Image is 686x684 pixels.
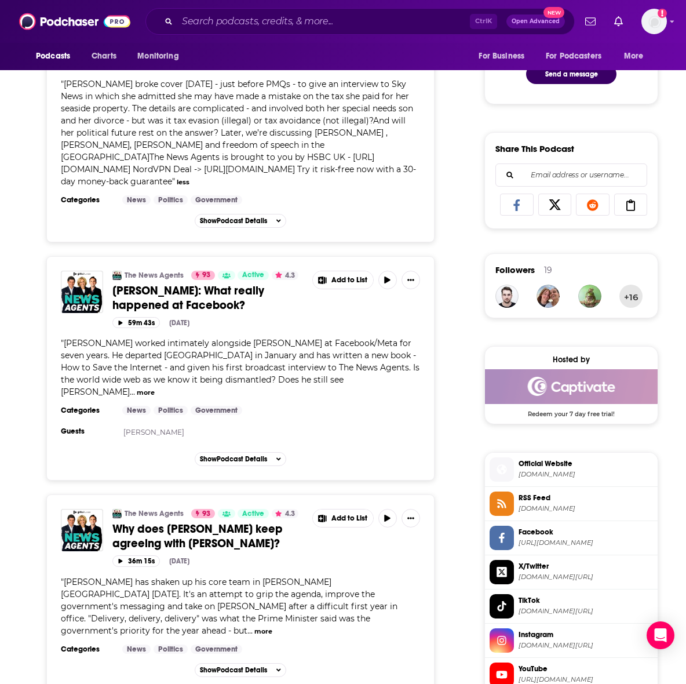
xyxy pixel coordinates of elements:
a: Copy Link [614,194,648,216]
input: Email address or username... [505,164,637,186]
button: ShowPodcast Details [195,452,286,466]
button: open menu [28,45,85,67]
span: RSS Feed [519,493,653,503]
span: tiktok.com/@thenewsagents [519,607,653,616]
span: Followers [495,264,535,275]
span: Active [242,508,264,520]
a: Why does [PERSON_NAME] keep agreeing with [PERSON_NAME]? [112,522,304,551]
img: Nick Clegg: What really happened at Facebook? [61,271,103,313]
img: Captivate Deal: Redeem your 7 day free trial! [485,369,658,404]
svg: Add a profile image [658,9,667,18]
h3: Guests [61,427,113,436]
a: Share on Reddit [576,194,610,216]
span: For Podcasters [546,48,601,64]
span: Charts [92,48,116,64]
span: Monitoring [137,48,178,64]
a: News [122,645,151,654]
a: Share on Facebook [500,194,534,216]
span: ... [247,625,253,636]
span: For Business [479,48,524,64]
button: open menu [616,45,658,67]
button: Open AdvancedNew [506,14,565,28]
button: +16 [619,285,643,308]
h3: Categories [61,195,113,205]
span: twitter.com/TheNewsAgents [519,573,653,581]
a: News [122,406,151,415]
span: [PERSON_NAME] worked intimately alongside [PERSON_NAME] at Facebook/Meta for seven years. He depa... [61,338,419,397]
div: Search followers [495,163,647,187]
span: feeds.captivate.fm [519,504,653,513]
a: The News Agents [112,271,122,280]
img: Why does Keir Starmer keep agreeing with Nigel Farage? [61,509,103,551]
span: https://www.facebook.com/thenewsagentsofficial [519,539,653,547]
span: Logged in as LoriBecker [641,9,667,34]
span: Show Podcast Details [200,455,267,463]
span: Redeem your 7 day free trial! [485,404,658,418]
a: naomiocheesio [537,285,560,308]
span: Instagram [519,630,653,640]
a: Politics [154,406,188,415]
img: wsimon057 [578,285,601,308]
h3: Share This Podcast [495,143,574,154]
a: Government [191,406,242,415]
a: Politics [154,195,188,205]
a: News [122,195,151,205]
a: The News Agents [125,271,184,280]
span: New [543,7,564,18]
a: Podchaser - Follow, Share and Rate Podcasts [19,10,130,32]
button: open menu [129,45,194,67]
div: Search podcasts, credits, & more... [145,8,575,35]
button: open menu [538,45,618,67]
a: Government [191,195,242,205]
span: TikTok [519,595,653,606]
a: Charts [84,45,123,67]
span: ... [130,387,135,397]
img: sumpetronius [495,285,519,308]
span: Why does [PERSON_NAME] keep agreeing with [PERSON_NAME]? [112,522,283,551]
button: 59m 43s [112,317,160,328]
div: Hosted by [485,355,658,365]
span: Active [242,270,264,281]
span: X/Twitter [519,561,653,572]
span: Show Podcast Details [200,217,267,225]
button: open menu [470,45,539,67]
div: [DATE] [169,319,189,327]
a: RSS Feed[DOMAIN_NAME] [490,492,653,516]
a: Captivate Deal: Redeem your 7 day free trial! [485,369,658,417]
span: Ctrl K [470,14,497,29]
span: Official Website [519,459,653,469]
span: More [624,48,644,64]
a: TikTok[DOMAIN_NAME][URL] [490,594,653,618]
a: X/Twitter[DOMAIN_NAME][URL] [490,560,653,584]
a: Show notifications dropdown [610,12,627,31]
button: 4.3 [272,271,298,280]
span: Add to List [331,276,367,285]
img: User Profile [641,9,667,34]
a: Politics [154,645,188,654]
span: [PERSON_NAME] has shaken up his core team in [PERSON_NAME][GEOGRAPHIC_DATA] [DATE]. It's an attem... [61,577,397,636]
button: ShowPodcast Details [195,214,286,228]
a: Official Website[DOMAIN_NAME] [490,457,653,482]
button: Show profile menu [641,9,667,34]
a: 93 [191,271,215,280]
img: The News Agents [112,509,122,518]
span: YouTube [519,664,653,674]
div: 19 [544,265,552,275]
button: Show More Button [402,509,420,527]
a: Share on X/Twitter [538,194,572,216]
a: The News Agents [125,509,184,518]
div: Open Intercom Messenger [647,621,674,649]
span: Add to List [331,514,367,523]
a: Facebook[URL][DOMAIN_NAME] [490,526,653,550]
a: Instagram[DOMAIN_NAME][URL] [490,628,653,653]
a: [PERSON_NAME]: What really happened at Facebook? [112,283,304,312]
span: 93 [202,270,210,281]
span: instagram.com/thenewsagentsofficial [519,641,653,650]
span: " [61,338,419,397]
button: Show More Button [402,271,420,289]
